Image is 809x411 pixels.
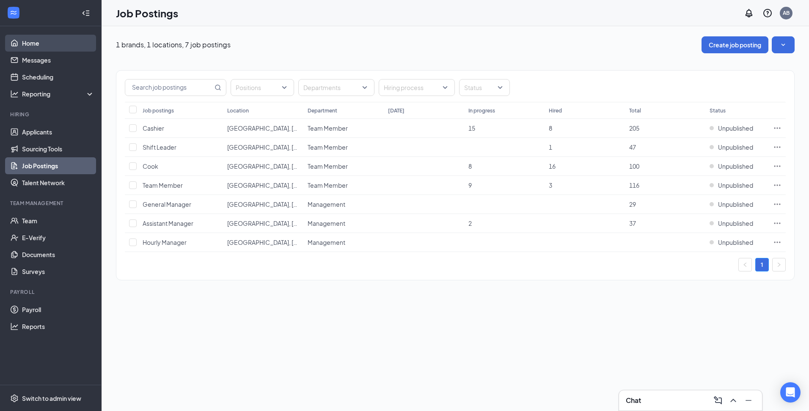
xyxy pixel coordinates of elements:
[718,219,753,227] span: Unpublished
[629,143,636,151] span: 47
[702,36,768,53] button: Create job posting
[22,157,94,174] a: Job Postings
[223,138,303,157] td: Charlotte, NC
[773,162,781,170] svg: Ellipses
[711,394,725,407] button: ComposeMessage
[22,229,94,246] a: E-Verify
[223,119,303,138] td: Charlotte, NC
[22,212,94,229] a: Team
[227,219,353,227] span: [GEOGRAPHIC_DATA], [GEOGRAPHIC_DATA]
[10,111,93,118] div: Hiring
[742,394,755,407] button: Minimize
[116,40,231,49] p: 1 brands, 1 locations, 7 job postings
[303,233,384,252] td: Management
[308,107,337,114] div: Department
[22,68,94,85] a: Scheduling
[116,6,178,20] h1: Job Postings
[10,90,19,98] svg: Analysis
[10,200,93,207] div: Team Management
[718,238,753,247] span: Unpublished
[308,219,345,227] span: Management
[308,143,348,151] span: Team Member
[773,200,781,208] svg: Ellipses
[22,318,94,335] a: Reports
[227,238,353,246] span: [GEOGRAPHIC_DATA], [GEOGRAPHIC_DATA]
[718,162,753,170] span: Unpublished
[303,195,384,214] td: Management
[629,219,636,227] span: 37
[625,102,705,119] th: Total
[303,138,384,157] td: Team Member
[143,124,164,132] span: Cashier
[772,258,786,271] button: right
[143,238,187,246] span: Hourly Manager
[743,395,754,406] svg: Minimize
[223,176,303,195] td: Charlotte, NC
[143,200,191,208] span: General Manager
[308,181,348,189] span: Team Member
[22,140,94,157] a: Sourcing Tools
[303,176,384,195] td: Team Member
[464,102,545,119] th: In progress
[22,52,94,68] a: Messages
[468,162,472,170] span: 8
[772,36,795,53] button: SmallChevronDown
[125,79,213,96] input: Search job postings
[549,162,556,170] span: 16
[743,262,748,267] span: left
[223,195,303,214] td: Charlotte, NC
[22,123,94,140] a: Applicants
[780,382,801,403] div: Open Intercom Messenger
[705,102,769,119] th: Status
[308,124,348,132] span: Team Member
[308,238,345,246] span: Management
[22,246,94,263] a: Documents
[227,143,353,151] span: [GEOGRAPHIC_DATA], [GEOGRAPHIC_DATA]
[468,124,475,132] span: 15
[783,9,790,16] div: AB
[22,301,94,318] a: Payroll
[143,181,183,189] span: Team Member
[308,200,345,208] span: Management
[82,9,90,17] svg: Collapse
[22,263,94,280] a: Surveys
[629,162,639,170] span: 100
[227,107,249,114] div: Location
[773,181,781,189] svg: Ellipses
[303,157,384,176] td: Team Member
[738,258,752,271] li: Previous Page
[303,119,384,138] td: Team Member
[629,181,639,189] span: 116
[227,162,353,170] span: [GEOGRAPHIC_DATA], [GEOGRAPHIC_DATA]
[776,262,781,267] span: right
[143,162,158,170] span: Cook
[773,143,781,151] svg: Ellipses
[227,124,353,132] span: [GEOGRAPHIC_DATA], [GEOGRAPHIC_DATA]
[22,35,94,52] a: Home
[738,258,752,271] button: left
[549,124,552,132] span: 8
[545,102,625,119] th: Hired
[713,395,723,406] svg: ComposeMessage
[384,102,464,119] th: [DATE]
[223,157,303,176] td: Charlotte, NC
[773,238,781,247] svg: Ellipses
[728,395,738,406] svg: ChevronUp
[726,394,740,407] button: ChevronUp
[215,84,221,91] svg: MagnifyingGlass
[468,181,472,189] span: 9
[143,107,174,114] div: Job postings
[143,219,193,227] span: Assistant Manager
[718,200,753,208] span: Unpublished
[303,214,384,233] td: Management
[9,8,18,17] svg: WorkstreamLogo
[626,396,641,405] h3: Chat
[762,8,773,18] svg: QuestionInfo
[718,124,753,132] span: Unpublished
[308,162,348,170] span: Team Member
[143,143,176,151] span: Shift Leader
[755,258,769,271] li: 1
[779,41,787,49] svg: SmallChevronDown
[223,233,303,252] td: Charlotte, NC
[10,288,93,296] div: Payroll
